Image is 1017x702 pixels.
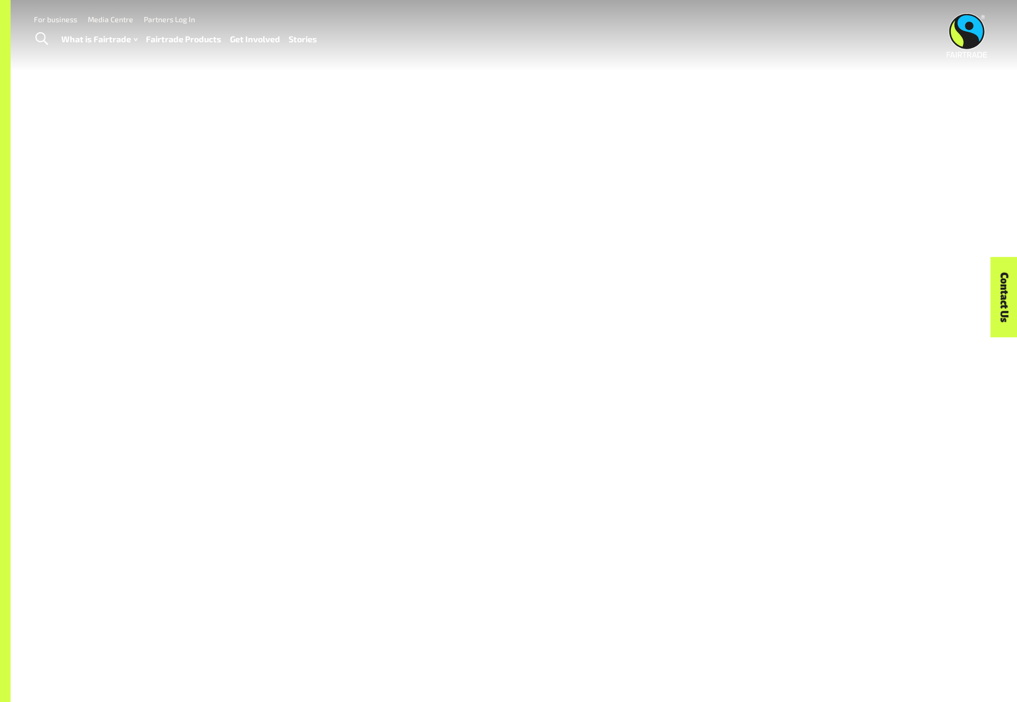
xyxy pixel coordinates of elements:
[146,32,221,47] a: Fairtrade Products
[29,26,54,52] a: Toggle Search
[61,32,137,47] a: What is Fairtrade
[144,15,195,24] a: Partners Log In
[289,32,317,47] a: Stories
[34,15,77,24] a: For business
[230,32,280,47] a: Get Involved
[88,15,133,24] a: Media Centre
[947,13,987,58] img: Fairtrade Australia New Zealand logo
